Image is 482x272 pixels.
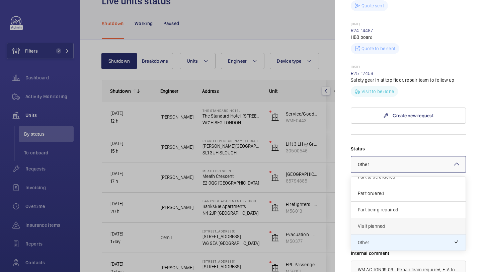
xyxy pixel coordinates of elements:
p: Quote sent [361,2,384,9]
p: Quote to be sent [361,45,395,52]
span: Part to be ordered [358,174,459,180]
p: HBB board [351,34,466,41]
label: Status [351,145,466,152]
p: [DATE] [351,22,466,27]
span: Part being repaired [358,206,459,213]
p: [DATE] [351,65,466,70]
span: Other [358,162,369,167]
a: Create new request [351,108,466,124]
label: Internal comment [351,250,466,257]
span: Visit planned [358,223,459,229]
span: Part ordered [358,190,459,197]
p: Safety gear in at top floor, repair team to follow up [351,77,466,83]
p: Visit to be done [361,88,394,95]
a: R25-12458 [351,71,374,76]
ng-dropdown-panel: Options list [351,177,466,251]
a: R24-14487 [351,28,373,33]
span: Other [358,239,454,246]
